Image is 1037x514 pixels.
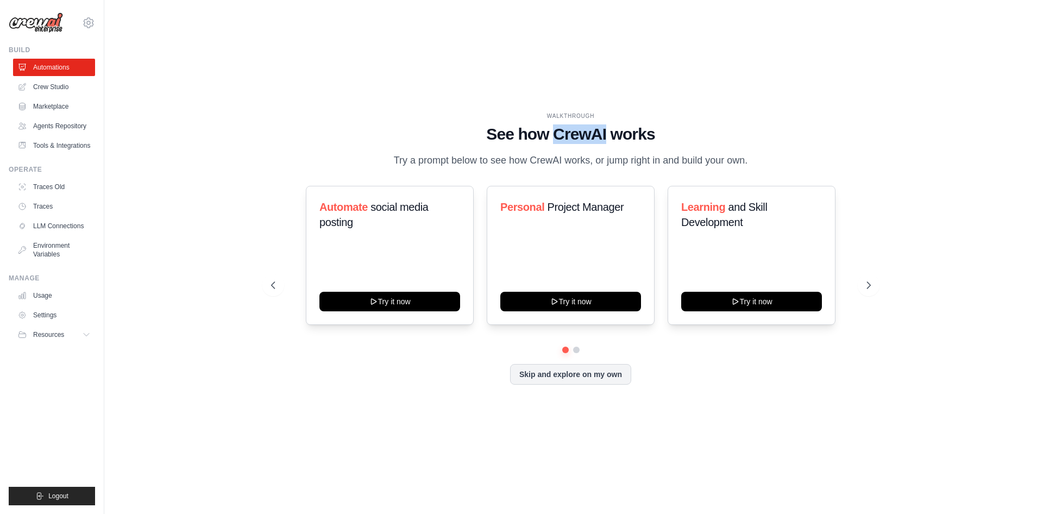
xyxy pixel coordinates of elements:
[500,201,544,213] span: Personal
[13,287,95,304] a: Usage
[13,59,95,76] a: Automations
[9,12,63,33] img: Logo
[388,153,753,168] p: Try a prompt below to see how CrewAI works, or jump right in and build your own.
[510,364,631,385] button: Skip and explore on my own
[681,292,822,311] button: Try it now
[13,237,95,263] a: Environment Variables
[9,165,95,174] div: Operate
[319,201,368,213] span: Automate
[9,487,95,505] button: Logout
[13,326,95,343] button: Resources
[271,112,871,120] div: WALKTHROUGH
[13,78,95,96] a: Crew Studio
[13,217,95,235] a: LLM Connections
[983,462,1037,514] iframe: Chat Widget
[13,117,95,135] a: Agents Repository
[681,201,725,213] span: Learning
[13,178,95,196] a: Traces Old
[547,201,624,213] span: Project Manager
[48,492,68,500] span: Logout
[13,137,95,154] a: Tools & Integrations
[13,198,95,215] a: Traces
[319,292,460,311] button: Try it now
[271,124,871,144] h1: See how CrewAI works
[13,306,95,324] a: Settings
[13,98,95,115] a: Marketplace
[9,46,95,54] div: Build
[500,292,641,311] button: Try it now
[33,330,64,339] span: Resources
[9,274,95,283] div: Manage
[319,201,429,228] span: social media posting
